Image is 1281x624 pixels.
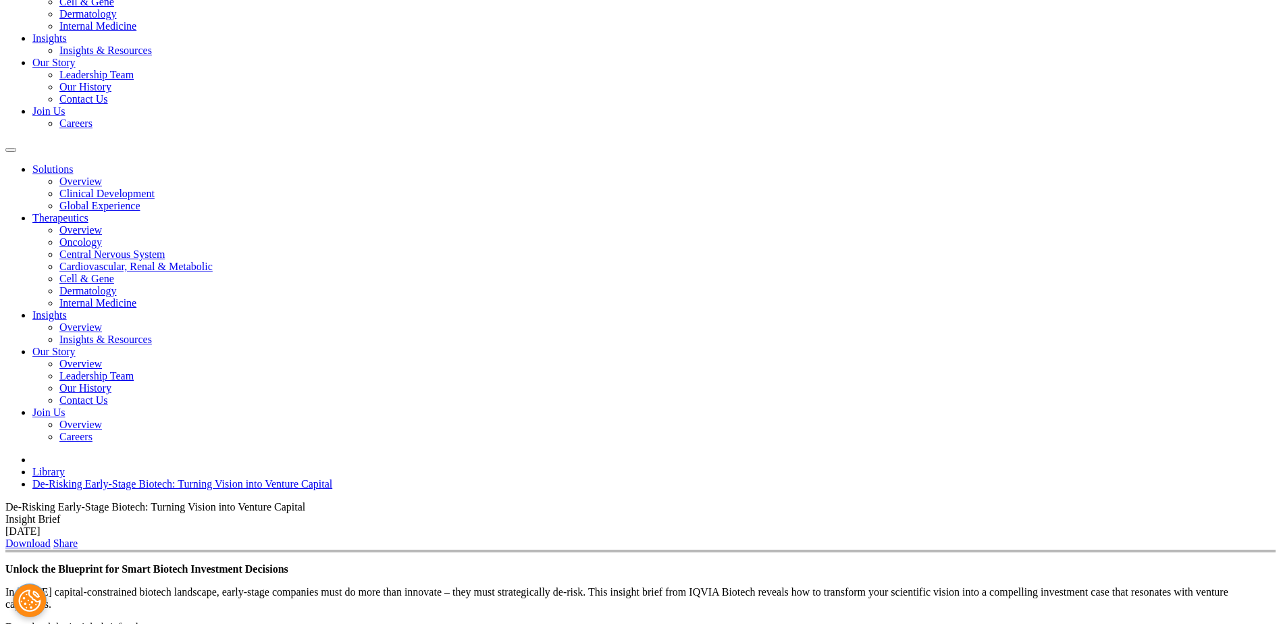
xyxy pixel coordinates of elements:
[59,224,102,236] a: Overview
[32,32,67,44] a: Insights
[5,513,1276,525] div: Insight Brief
[53,538,78,549] a: Share
[13,583,47,617] button: Cookies Settings
[32,309,67,321] a: Insights
[5,563,288,575] strong: Unlock the Blueprint for Smart Biotech Investment Decisions
[59,431,93,442] a: Careers
[32,478,332,490] a: De-Risking Early-Stage Biotech: Turning Vision into Venture Capital
[32,346,76,357] a: Our Story
[59,273,114,284] a: Cell & Gene
[5,586,1276,610] p: In [DATE] capital-constrained biotech landscape, early-stage companies must do more than innovate...
[32,57,76,68] a: Our Story
[59,285,116,296] a: Dermatology
[59,69,134,80] a: Leadership Team
[59,261,213,272] a: Cardiovascular, Renal & Metabolic
[59,118,93,129] a: Careers
[59,176,102,187] a: Overview
[59,93,108,105] a: Contact Us
[59,394,108,406] a: Contact Us
[32,105,65,117] a: Join Us
[59,297,136,309] a: Internal Medicine
[59,382,111,394] a: Our History
[5,525,1276,538] div: [DATE]
[5,501,1276,513] div: De-Risking Early-Stage Biotech: Turning Vision into Venture Capital
[59,81,111,93] a: Our History
[32,212,88,224] a: Therapeutics
[59,249,165,260] a: Central Nervous System
[59,200,140,211] a: Global Experience
[59,20,136,32] a: Internal Medicine
[59,45,152,56] a: Insights & Resources
[59,419,102,430] a: Overview
[32,407,65,418] a: Join Us
[32,466,65,477] a: Library
[59,370,134,382] a: Leadership Team
[5,538,51,549] a: Download
[59,8,116,20] a: Dermatology
[32,163,73,175] a: Solutions
[59,334,152,345] a: Insights & Resources
[59,188,155,199] a: Clinical Development
[59,236,102,248] a: Oncology
[59,321,102,333] a: Overview
[59,358,102,369] a: Overview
